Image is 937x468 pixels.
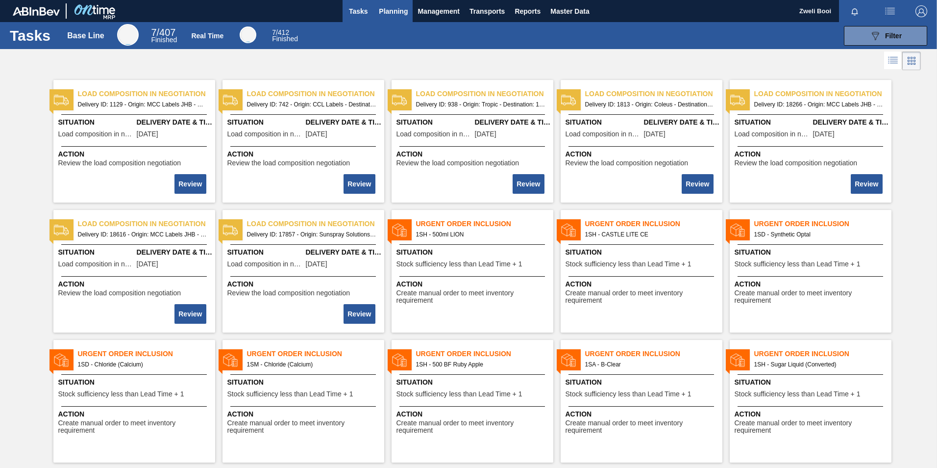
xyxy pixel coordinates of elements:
[550,5,589,17] span: Master Data
[884,5,896,17] img: userActions
[515,5,541,17] span: Reports
[416,89,553,99] span: Load composition in negotiation
[735,390,861,398] span: Stock sufficiency less than Lead Time + 1
[754,219,891,229] span: Urgent Order Inclusion
[561,93,576,107] img: status
[191,32,223,40] div: Real Time
[151,27,156,38] span: 7
[469,5,505,17] span: Transports
[78,219,215,229] span: Load composition in negotiation
[227,117,303,128] span: Situation
[585,359,715,370] span: 1SA - B-Clear
[735,247,889,258] span: Situation
[852,173,883,195] div: Complete task: 2202747
[475,117,551,128] span: Delivery Date & Time
[396,289,551,305] span: Create manual order to meet inventory requirement
[272,35,298,43] span: Finished
[223,223,238,237] img: status
[561,223,576,237] img: status
[137,117,213,128] span: Delivery Date & Time
[396,247,551,258] span: Situation
[416,229,545,240] span: 1SH - 500ml LION
[566,149,720,159] span: Action
[67,31,104,40] div: Base Line
[58,149,213,159] span: Action
[813,117,889,128] span: Delivery Date & Time
[227,247,303,258] span: Situation
[347,5,369,17] span: Tasks
[306,260,327,268] span: 08/11/2025,
[58,377,213,388] span: Situation
[58,419,213,435] span: Create manual order to meet inventory requirement
[566,130,641,138] span: Load composition in negotiation
[754,349,891,359] span: Urgent Order Inclusion
[915,5,927,17] img: Logout
[247,219,384,229] span: Load composition in negotiation
[885,32,902,40] span: Filter
[227,377,382,388] span: Situation
[884,52,902,70] div: List Vision
[306,247,382,258] span: Delivery Date & Time
[735,409,889,419] span: Action
[10,30,53,41] h1: Tasks
[730,353,745,367] img: status
[585,219,722,229] span: Urgent Order Inclusion
[78,349,215,359] span: Urgent Order Inclusion
[227,130,303,138] span: Load composition in negotiation
[585,229,715,240] span: 1SH - CASTLE LITE CE
[392,353,407,367] img: status
[839,4,870,18] button: Notifications
[54,353,69,367] img: status
[754,229,884,240] span: 1SD - Synthetic Optal
[227,419,382,435] span: Create manual order to meet inventory requirement
[682,174,713,194] button: Review
[813,130,835,138] span: 08/20/2025,
[13,7,60,16] img: TNhmsLtSVTkK8tSr43FrP2fwEKptu5GPRR3wAAAABJRU5ErkJggg==
[566,419,720,435] span: Create manual order to meet inventory requirement
[735,377,889,388] span: Situation
[683,173,714,195] div: Complete task: 2202746
[272,29,298,42] div: Real Time
[379,5,408,17] span: Planning
[223,93,238,107] img: status
[396,260,522,268] span: Stock sufficiency less than Lead Time + 1
[54,93,69,107] img: status
[418,5,460,17] span: Management
[396,279,551,289] span: Action
[735,117,811,128] span: Situation
[396,390,522,398] span: Stock sufficiency less than Lead Time + 1
[735,289,889,305] span: Create manual order to meet inventory requirement
[247,359,376,370] span: 1SM - Chloride (Calcium)
[58,289,181,297] span: Review the load composition negotiation
[585,349,722,359] span: Urgent Order Inclusion
[566,390,691,398] span: Stock sufficiency less than Lead Time + 1
[844,26,927,46] button: Filter
[137,260,158,268] span: 09/02/2025,
[227,159,350,167] span: Review the load composition negotiation
[272,28,289,36] span: / 412
[137,130,158,138] span: 03/31/2023,
[78,229,207,240] span: Delivery ID: 18616 - Origin: MCC Labels JHB - Destination: 1SD
[585,89,722,99] span: Load composition in negotiation
[396,117,472,128] span: Situation
[272,28,276,36] span: 7
[227,279,382,289] span: Action
[58,260,134,268] span: Load composition in negotiation
[174,174,206,194] button: Review
[754,89,891,99] span: Load composition in negotiation
[247,349,384,359] span: Urgent Order Inclusion
[396,130,472,138] span: Load composition in negotiation
[735,419,889,435] span: Create manual order to meet inventory requirement
[416,219,553,229] span: Urgent Order Inclusion
[78,89,215,99] span: Load composition in negotiation
[754,359,884,370] span: 1SH - Sugar Liquid (Converted)
[151,27,175,38] span: / 407
[416,99,545,110] span: Delivery ID: 938 - Origin: Tropic - Destination: 1SD
[344,304,375,324] button: Review
[396,149,551,159] span: Action
[735,260,861,268] span: Stock sufficiency less than Lead Time + 1
[735,149,889,159] span: Action
[345,303,376,325] div: Complete task: 2202749
[735,159,858,167] span: Review the load composition negotiation
[644,117,720,128] span: Delivery Date & Time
